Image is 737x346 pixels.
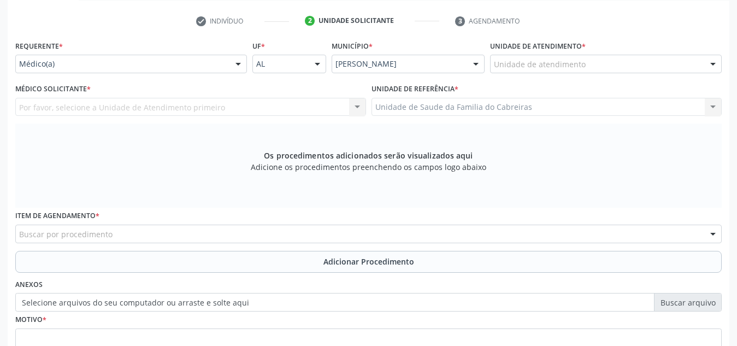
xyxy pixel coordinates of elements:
[323,256,414,267] span: Adicionar Procedimento
[332,38,373,55] label: Município
[15,208,99,225] label: Item de agendamento
[15,38,63,55] label: Requerente
[251,161,486,173] span: Adicione os procedimentos preenchendo os campos logo abaixo
[305,16,315,26] div: 2
[19,58,225,69] span: Médico(a)
[494,58,586,70] span: Unidade de atendimento
[15,81,91,98] label: Médico Solicitante
[372,81,458,98] label: Unidade de referência
[19,228,113,240] span: Buscar por procedimento
[256,58,304,69] span: AL
[252,38,265,55] label: UF
[15,251,722,273] button: Adicionar Procedimento
[264,150,473,161] span: Os procedimentos adicionados serão visualizados aqui
[490,38,586,55] label: Unidade de atendimento
[15,277,43,294] label: Anexos
[335,58,462,69] span: [PERSON_NAME]
[319,16,394,26] div: Unidade solicitante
